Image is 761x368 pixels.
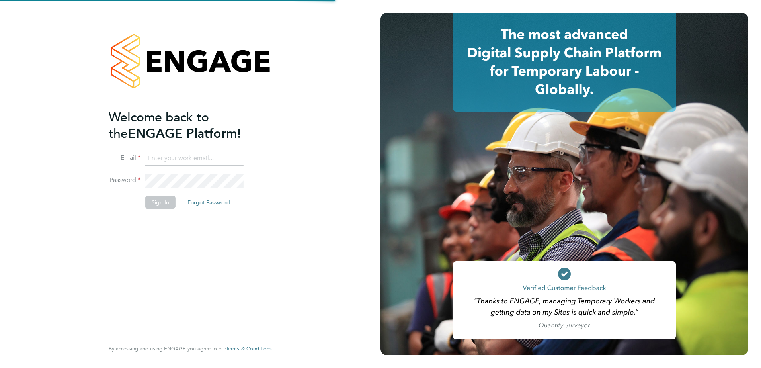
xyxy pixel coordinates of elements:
span: By accessing and using ENGAGE you agree to our [109,345,272,352]
span: Terms & Conditions [226,345,272,352]
input: Enter your work email... [145,151,244,166]
h2: ENGAGE Platform! [109,109,264,142]
button: Forgot Password [181,196,236,209]
label: Email [109,154,140,162]
span: Welcome back to the [109,110,209,141]
label: Password [109,176,140,184]
a: Terms & Conditions [226,346,272,352]
button: Sign In [145,196,176,209]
